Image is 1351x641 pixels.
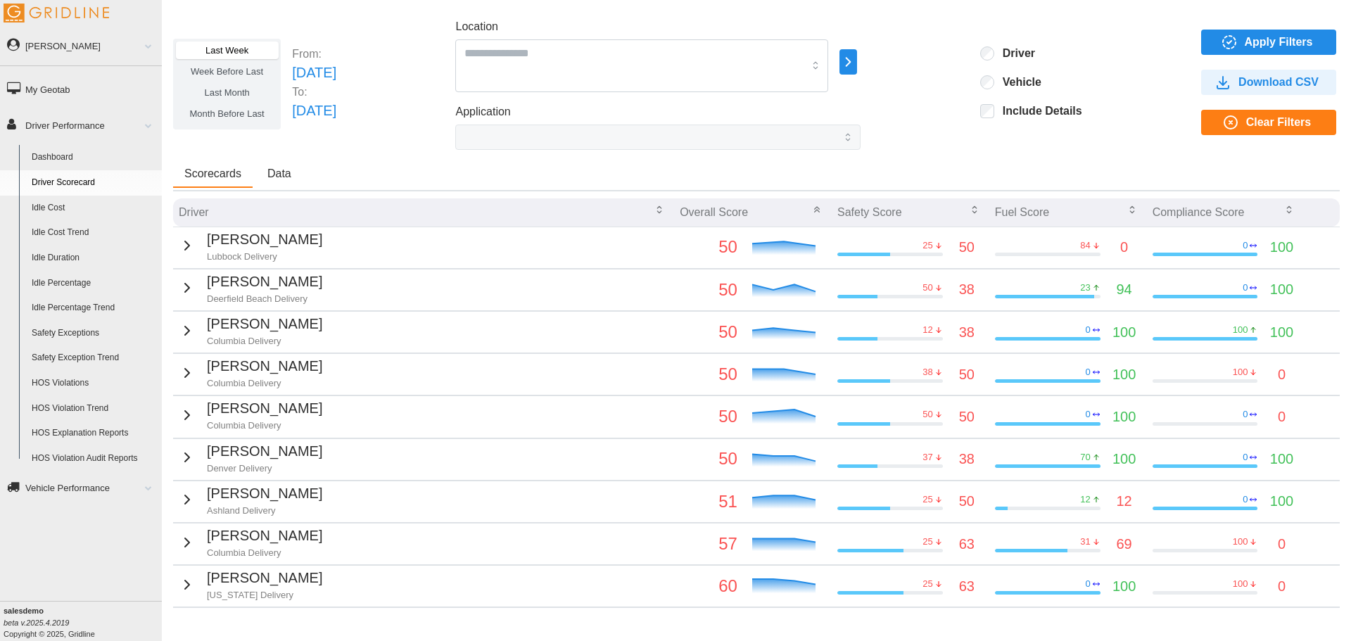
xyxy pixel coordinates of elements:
p: 38 [959,279,975,300]
p: 50 [922,408,932,421]
p: 51 [680,488,737,515]
p: 100 [1270,448,1293,470]
p: 50 [959,364,975,386]
button: Apply Filters [1201,30,1336,55]
p: 84 [1080,239,1090,252]
p: From: [292,46,336,62]
span: Last Month [204,87,249,98]
p: 12 [922,324,932,336]
p: [PERSON_NAME] [207,271,322,293]
p: 100 [1233,324,1248,336]
a: Safety Exception Trend [25,345,162,371]
a: Idle Duration [25,246,162,271]
p: 38 [922,366,932,379]
a: HOS Explanation Reports [25,421,162,446]
span: Month Before Last [190,108,265,119]
p: Driver [179,204,209,220]
p: 50 [680,445,737,472]
p: 25 [922,535,932,548]
p: 0 [1243,281,1248,294]
p: Deerfield Beach Delivery [207,293,322,305]
label: Driver [994,46,1035,61]
button: Clear Filters [1201,110,1336,135]
p: 69 [1117,533,1132,555]
span: Last Week [205,45,248,56]
p: 70 [1080,451,1090,464]
p: 50 [680,361,737,388]
p: 23 [1080,281,1090,294]
label: Location [455,18,498,36]
p: 50 [680,234,737,260]
p: 38 [959,448,975,470]
p: Columbia Delivery [207,335,322,348]
p: 94 [1117,279,1132,300]
p: 50 [922,281,932,294]
p: Overall Score [680,204,748,220]
p: Fuel Score [995,204,1049,220]
p: 25 [922,493,932,506]
p: [PERSON_NAME] [207,567,322,589]
p: 50 [959,236,975,258]
p: [PERSON_NAME] [207,398,322,419]
p: 0 [1243,239,1248,252]
p: 12 [1117,490,1132,512]
button: [PERSON_NAME]Denver Delivery [179,440,322,475]
a: HOS Violation Audit Reports [25,446,162,471]
button: [PERSON_NAME]Lubbock Delivery [179,229,322,263]
button: [PERSON_NAME]Ashland Delivery [179,483,322,517]
span: Week Before Last [191,66,263,77]
p: [DATE] [292,62,336,84]
a: Idle Cost Trend [25,220,162,246]
label: Vehicle [994,75,1041,89]
p: [PERSON_NAME] [207,440,322,462]
p: 0 [1278,406,1286,428]
a: Idle Percentage Trend [25,296,162,321]
p: [PERSON_NAME] [207,525,322,547]
p: 100 [1112,406,1136,428]
p: 100 [1233,366,1248,379]
p: 100 [1233,578,1248,590]
p: 12 [1080,493,1090,506]
p: Denver Delivery [207,462,322,475]
button: [PERSON_NAME]Columbia Delivery [179,313,322,348]
p: 0 [1243,451,1248,464]
div: Copyright © 2025, Gridline [4,605,162,640]
button: Download CSV [1201,70,1336,95]
p: To: [292,84,336,100]
p: 50 [680,277,737,303]
p: 50 [680,403,737,430]
p: 0 [1278,364,1286,386]
p: Ashland Delivery [207,504,322,517]
a: Idle Cost [25,196,162,221]
p: [PERSON_NAME] [207,229,322,250]
p: [PERSON_NAME] [207,313,322,335]
p: 38 [959,322,975,343]
label: Include Details [994,104,1082,118]
p: 100 [1112,322,1136,343]
p: 0 [1243,408,1248,421]
p: Safety Score [837,204,902,220]
p: 0 [1085,324,1090,336]
button: [PERSON_NAME]Columbia Delivery [179,355,322,390]
p: [PERSON_NAME] [207,355,322,377]
p: 0 [1278,576,1286,597]
label: Application [455,103,510,121]
span: Scorecards [184,168,241,179]
p: 100 [1270,322,1293,343]
p: 60 [680,573,737,599]
a: Safety Exceptions [25,321,162,346]
p: 100 [1233,535,1248,548]
p: 0 [1243,493,1248,506]
a: HOS Violation Trend [25,396,162,421]
a: Driver Scorecard [25,170,162,196]
p: 100 [1112,448,1136,470]
p: [PERSON_NAME] [207,483,322,504]
p: 31 [1080,535,1090,548]
a: Idle Percentage [25,271,162,296]
p: Columbia Delivery [207,377,322,390]
p: 0 [1085,366,1090,379]
p: 25 [922,239,932,252]
p: 0 [1278,533,1286,555]
p: 25 [922,578,932,590]
b: salesdemo [4,607,44,615]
